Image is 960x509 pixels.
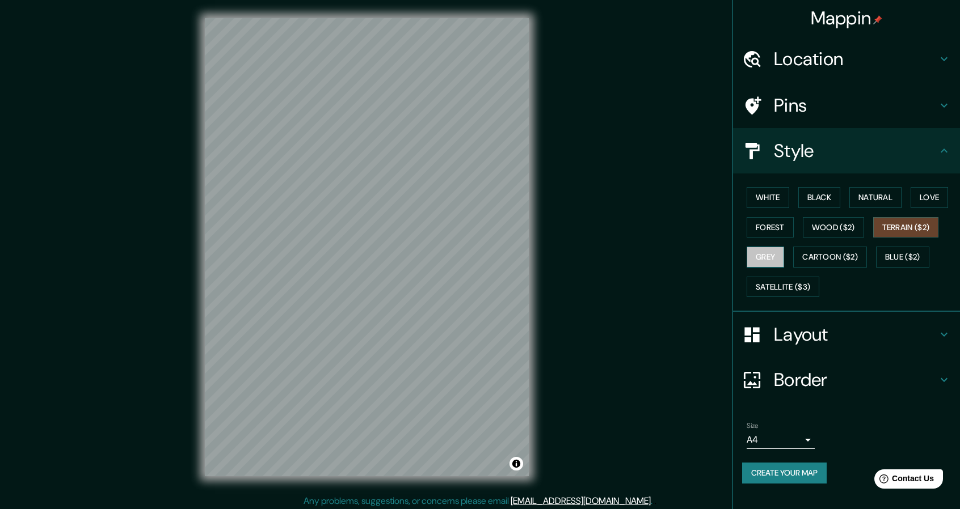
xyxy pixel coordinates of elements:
[811,7,883,29] h4: Mappin
[873,217,939,238] button: Terrain ($2)
[876,247,929,268] button: Blue ($2)
[510,457,523,470] button: Toggle attribution
[733,312,960,357] div: Layout
[774,368,937,391] h4: Border
[849,187,902,208] button: Natural
[733,36,960,82] div: Location
[747,187,789,208] button: White
[742,463,827,483] button: Create your map
[747,431,815,449] div: A4
[654,494,656,508] div: .
[511,495,651,507] a: [EMAIL_ADDRESS][DOMAIN_NAME]
[774,323,937,346] h4: Layout
[747,247,784,268] button: Grey
[859,465,948,497] iframe: Help widget launcher
[747,217,794,238] button: Forest
[803,217,864,238] button: Wood ($2)
[747,421,759,431] label: Size
[733,83,960,128] div: Pins
[774,48,937,70] h4: Location
[205,18,529,476] canvas: Map
[774,94,937,117] h4: Pins
[793,247,867,268] button: Cartoon ($2)
[798,187,841,208] button: Black
[304,494,652,508] p: Any problems, suggestions, or concerns please email .
[733,357,960,402] div: Border
[873,15,882,24] img: pin-icon.png
[652,494,654,508] div: .
[747,277,819,298] button: Satellite ($3)
[774,139,937,162] h4: Style
[733,128,960,173] div: Style
[911,187,948,208] button: Love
